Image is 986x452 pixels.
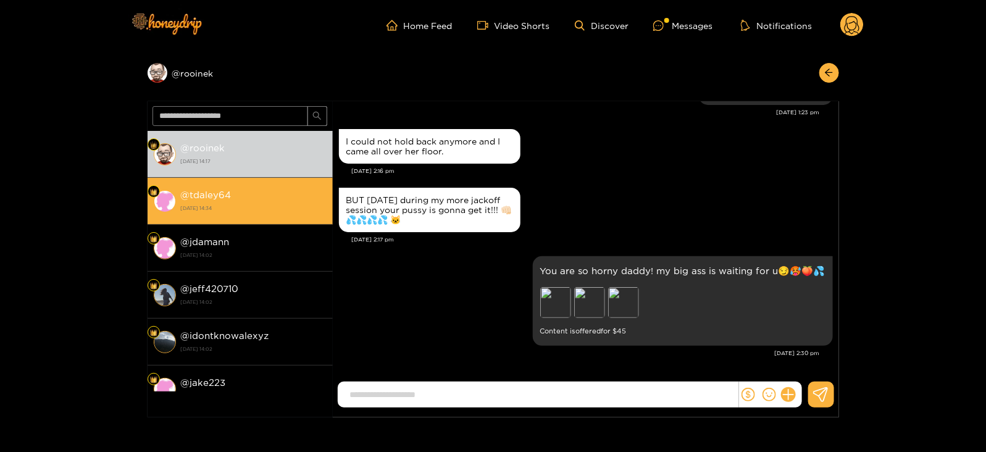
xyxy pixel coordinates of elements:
div: BUT [DATE] during my more jackoff session your pussy is gonna get it!!! 👊🏻💦💦💦💦 🐱 [346,195,513,225]
small: Content is offered for $ 45 [540,324,825,338]
a: Video Shorts [477,20,550,31]
div: Sep. 16, 2:30 pm [533,256,833,346]
strong: @ idontknowalexyz [181,330,269,341]
strong: [DATE] 14:17 [181,156,327,167]
strong: @ jdamann [181,236,230,247]
span: search [312,111,322,122]
span: video-camera [477,20,495,31]
strong: @ tdaley64 [181,190,232,200]
div: I could not hold back anymore and I came all over her floor. [346,136,513,156]
div: [DATE] 1:23 pm [339,108,820,117]
strong: @ jake223 [181,377,226,388]
span: smile [762,388,776,401]
span: arrow-left [824,68,834,78]
img: Fan Level [150,141,157,149]
img: conversation [154,378,176,400]
div: [DATE] 2:17 pm [352,235,833,244]
button: search [307,106,327,126]
button: Notifications [737,19,816,31]
img: Fan Level [150,188,157,196]
div: @rooinek [148,63,333,83]
p: You are so horny daddy! my big ass is waiting for u😏🥵🍑💦 [540,264,825,278]
span: home [386,20,404,31]
strong: [DATE] 14:02 [181,343,327,354]
strong: [DATE] 14:02 [181,249,327,261]
div: [DATE] 2:30 pm [339,349,820,358]
div: Sep. 16, 2:16 pm [339,129,520,164]
a: Home Feed [386,20,453,31]
strong: @ rooinek [181,143,225,153]
strong: [DATE] 14:02 [181,390,327,401]
div: Sep. 16, 2:17 pm [339,188,520,232]
strong: [DATE] 14:02 [181,296,327,308]
strong: [DATE] 14:34 [181,203,327,214]
img: conversation [154,331,176,353]
a: Discover [575,20,629,31]
div: Messages [653,19,712,33]
button: arrow-left [819,63,839,83]
div: [DATE] 2:16 pm [352,167,833,175]
img: Fan Level [150,282,157,290]
img: conversation [154,284,176,306]
span: dollar [742,388,755,401]
img: conversation [154,190,176,212]
img: Fan Level [150,235,157,243]
strong: @ jeff420710 [181,283,239,294]
img: conversation [154,237,176,259]
button: dollar [739,385,758,404]
img: Fan Level [150,329,157,337]
img: conversation [154,143,176,165]
img: Fan Level [150,376,157,383]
